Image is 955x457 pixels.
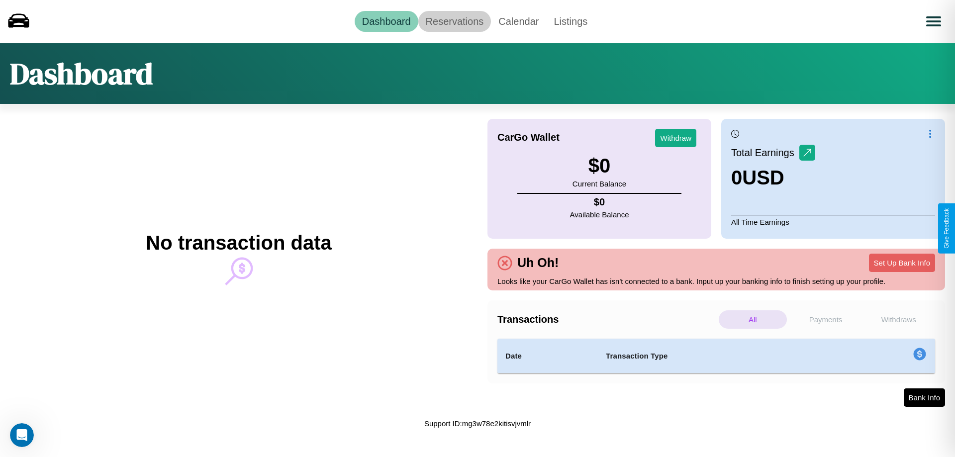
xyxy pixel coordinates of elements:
h4: Transaction Type [606,350,832,362]
p: Total Earnings [731,144,799,162]
h4: $ 0 [570,196,629,208]
p: Withdraws [864,310,933,329]
h4: Transactions [497,314,716,325]
a: Listings [546,11,595,32]
button: Withdraw [655,129,696,147]
a: Reservations [418,11,491,32]
p: Available Balance [570,208,629,221]
div: Give Feedback [943,208,950,249]
h4: Date [505,350,590,362]
p: Payments [792,310,860,329]
p: Current Balance [573,177,626,190]
button: Bank Info [904,388,945,407]
h1: Dashboard [10,53,153,94]
h4: Uh Oh! [512,256,564,270]
h3: 0 USD [731,167,815,189]
iframe: Intercom live chat [10,423,34,447]
table: simple table [497,339,935,373]
p: All Time Earnings [731,215,935,229]
h2: No transaction data [146,232,331,254]
button: Set Up Bank Info [869,254,935,272]
h3: $ 0 [573,155,626,177]
p: Looks like your CarGo Wallet has isn't connected to a bank. Input up your banking info to finish ... [497,274,935,288]
a: Dashboard [355,11,418,32]
button: Open menu [920,7,948,35]
h4: CarGo Wallet [497,132,560,143]
p: All [719,310,787,329]
p: Support ID: mg3w78e2kitisvjvmlr [424,417,531,430]
a: Calendar [491,11,546,32]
